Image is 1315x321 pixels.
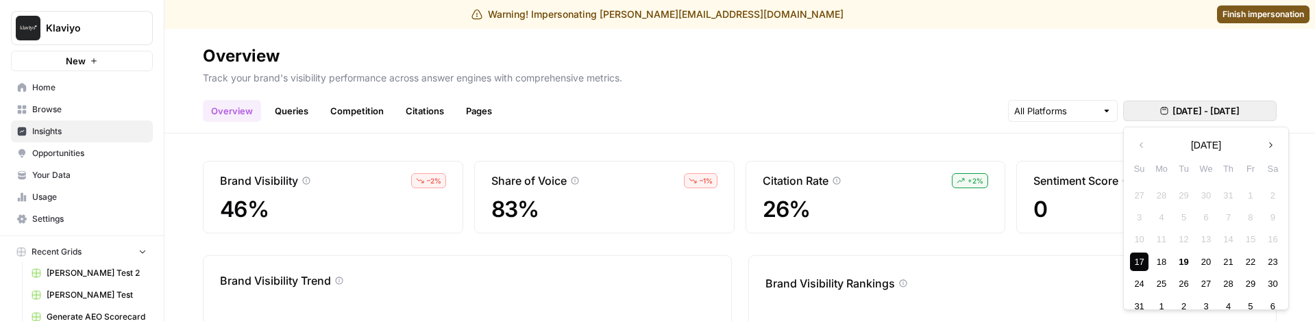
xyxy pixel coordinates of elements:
[765,275,895,292] p: Brand Visibility Rankings
[1219,208,1238,227] div: Not available Thursday, August 7th, 2025
[1175,159,1193,178] div: Tu
[1153,274,1171,293] div: Choose Monday, August 25th, 2025
[1222,8,1304,21] span: Finish impersonation
[1241,230,1259,248] div: Not available Friday, August 15th, 2025
[1241,297,1259,316] div: Choose Friday, September 5th, 2025
[16,16,40,40] img: Klaviyo Logo
[1219,297,1238,316] div: Choose Thursday, September 4th, 2025
[11,120,153,142] a: Insights
[220,172,298,189] p: Brand Visibility
[203,67,1277,85] p: Track your brand's visibility performance across answer engines with comprehensive metrics.
[47,289,147,301] span: [PERSON_NAME] Test
[1219,159,1238,178] div: Th
[968,175,983,186] span: + 2 %
[220,197,446,222] span: 46%
[1130,159,1148,178] div: Su
[1196,274,1215,293] div: Choose Wednesday, August 27th, 2025
[1153,230,1171,248] div: Not available Monday, August 11th, 2025
[203,45,280,67] div: Overview
[1219,253,1238,271] div: Choose Thursday, August 21st, 2025
[1264,208,1282,227] div: Not available Saturday, August 9th, 2025
[1219,230,1238,248] div: Not available Thursday, August 14th, 2025
[1196,230,1215,248] div: Not available Wednesday, August 13th, 2025
[11,164,153,186] a: Your Data
[1130,230,1148,248] div: Not available Sunday, August 10th, 2025
[1219,186,1238,205] div: Not available Thursday, July 31st, 2025
[1153,208,1171,227] div: Not available Monday, August 4th, 2025
[203,100,261,122] a: Overview
[32,103,147,116] span: Browse
[66,54,86,68] span: New
[32,213,147,225] span: Settings
[32,147,147,159] span: Opportunities
[1130,274,1148,293] div: Choose Sunday, August 24th, 2025
[1153,186,1171,205] div: Not available Monday, July 28th, 2025
[11,11,153,45] button: Workspace: Klaviyo
[700,175,713,186] span: – 1 %
[11,208,153,230] a: Settings
[397,100,452,122] a: Citations
[32,169,147,181] span: Your Data
[1033,197,1259,222] span: 0
[1241,274,1259,293] div: Choose Friday, August 29th, 2025
[1175,274,1193,293] div: Choose Tuesday, August 26th, 2025
[32,81,147,94] span: Home
[11,242,153,262] button: Recent Grids
[471,8,844,21] div: Warning! Impersonating [PERSON_NAME][EMAIL_ADDRESS][DOMAIN_NAME]
[1196,208,1215,227] div: Not available Wednesday, August 6th, 2025
[491,197,717,222] span: 83%
[11,186,153,208] a: Usage
[1264,274,1282,293] div: Choose Saturday, August 30th, 2025
[1264,159,1282,178] div: Sa
[1175,230,1193,248] div: Not available Tuesday, August 12th, 2025
[1264,297,1282,316] div: Choose Saturday, September 6th, 2025
[1196,186,1215,205] div: Not available Wednesday, July 30th, 2025
[25,262,153,284] a: [PERSON_NAME] Test 2
[491,172,567,189] p: Share of Voice
[11,77,153,99] a: Home
[1130,253,1148,271] div: Choose Sunday, August 17th, 2025
[458,100,500,122] a: Pages
[1196,159,1215,178] div: We
[1219,274,1238,293] div: Choose Thursday, August 28th, 2025
[11,99,153,120] a: Browse
[1264,186,1282,205] div: Not available Saturday, August 2nd, 2025
[763,197,989,222] span: 26%
[1123,127,1289,310] div: [DATE] - [DATE]
[763,172,828,189] p: Citation Rate
[1130,297,1148,316] div: Choose Sunday, August 31st, 2025
[46,21,129,35] span: Klaviyo
[1217,5,1310,23] a: Finish impersonation
[1196,297,1215,316] div: Choose Wednesday, September 3rd, 2025
[1130,208,1148,227] div: Not available Sunday, August 3rd, 2025
[1175,186,1193,205] div: Not available Tuesday, July 29th, 2025
[32,125,147,138] span: Insights
[47,267,147,279] span: [PERSON_NAME] Test 2
[322,100,392,122] a: Competition
[1175,297,1193,316] div: Choose Tuesday, September 2nd, 2025
[32,246,82,258] span: Recent Grids
[1264,253,1282,271] div: Choose Saturday, August 23rd, 2025
[32,191,147,203] span: Usage
[1014,104,1096,118] input: All Platforms
[1123,101,1277,121] button: [DATE] - [DATE]
[1153,159,1171,178] div: Mo
[427,175,441,186] span: – 2 %
[1172,104,1240,118] span: [DATE] - [DATE]
[1175,253,1193,271] div: Choose Tuesday, August 19th, 2025
[1153,253,1171,271] div: Choose Monday, August 18th, 2025
[267,100,317,122] a: Queries
[1241,253,1259,271] div: Choose Friday, August 22nd, 2025
[1153,297,1171,316] div: Choose Monday, September 1st, 2025
[1241,208,1259,227] div: Not available Friday, August 8th, 2025
[1033,172,1118,189] p: Sentiment Score
[1130,186,1148,205] div: Not available Sunday, July 27th, 2025
[220,272,331,289] p: Brand Visibility Trend
[1175,208,1193,227] div: Not available Tuesday, August 5th, 2025
[1191,138,1221,152] span: [DATE]
[1128,184,1283,318] div: month 2025-08
[1241,159,1259,178] div: Fr
[1264,230,1282,248] div: Not available Saturday, August 16th, 2025
[11,51,153,71] button: New
[1196,253,1215,271] div: Choose Wednesday, August 20th, 2025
